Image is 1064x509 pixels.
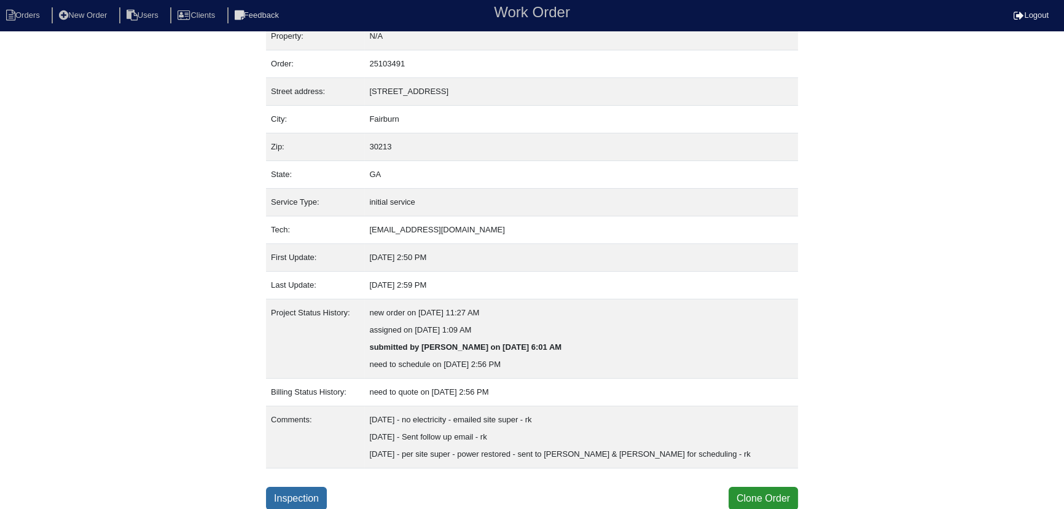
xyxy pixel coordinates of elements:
div: need to schedule on [DATE] 2:56 PM [369,356,793,373]
li: New Order [52,7,117,24]
td: 25103491 [364,50,798,78]
div: new order on [DATE] 11:27 AM [369,304,793,322]
a: New Order [52,10,117,20]
td: Comments: [266,406,364,468]
td: N/A [364,23,798,50]
div: submitted by [PERSON_NAME] on [DATE] 6:01 AM [369,339,793,356]
td: [DATE] 2:50 PM [364,244,798,272]
li: Clients [170,7,225,24]
div: need to quote on [DATE] 2:56 PM [369,384,793,401]
a: Logout [1014,10,1049,20]
td: 30213 [364,133,798,161]
a: Users [119,10,168,20]
td: Last Update: [266,272,364,299]
li: Users [119,7,168,24]
td: Zip: [266,133,364,161]
td: [STREET_ADDRESS] [364,78,798,106]
a: Clients [170,10,225,20]
td: Order: [266,50,364,78]
td: First Update: [266,244,364,272]
td: [EMAIL_ADDRESS][DOMAIN_NAME] [364,216,798,244]
td: [DATE] 2:59 PM [364,272,798,299]
td: Billing Status History: [266,379,364,406]
td: Fairburn [364,106,798,133]
td: City: [266,106,364,133]
td: initial service [364,189,798,216]
td: [DATE] - no electricity - emailed site super - rk [DATE] - Sent follow up email - rk [DATE] - per... [364,406,798,468]
td: GA [364,161,798,189]
td: Service Type: [266,189,364,216]
td: Property: [266,23,364,50]
div: assigned on [DATE] 1:09 AM [369,322,793,339]
td: Project Status History: [266,299,364,379]
li: Feedback [227,7,289,24]
td: Tech: [266,216,364,244]
td: State: [266,161,364,189]
td: Street address: [266,78,364,106]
